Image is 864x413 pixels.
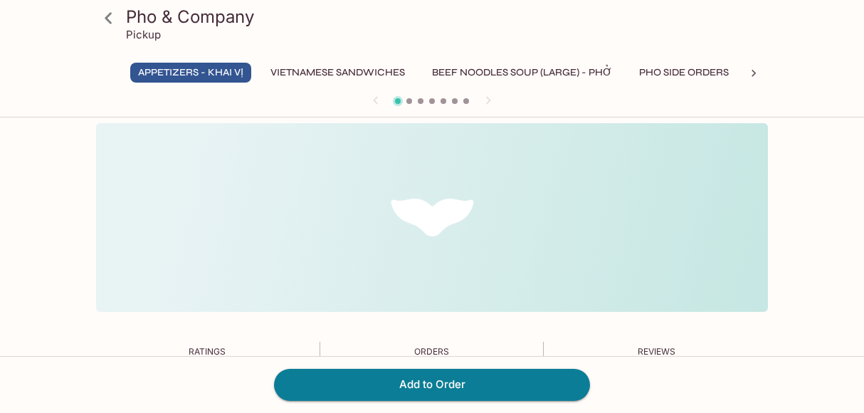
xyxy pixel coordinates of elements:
[126,6,762,28] h3: Pho & Company
[424,63,620,83] button: BEEF NOODLES SOUP (LARGE) - PHỞ
[189,346,226,357] span: Ratings
[126,28,161,41] p: Pickup
[130,63,251,83] button: Appetizers - KHAI VỊ
[638,346,675,357] span: Reviews
[263,63,413,83] button: VIETNAMESE SANDWICHES
[631,63,737,83] button: PHO SIDE ORDERS
[274,369,590,400] button: Add to Order
[414,346,449,357] span: Orders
